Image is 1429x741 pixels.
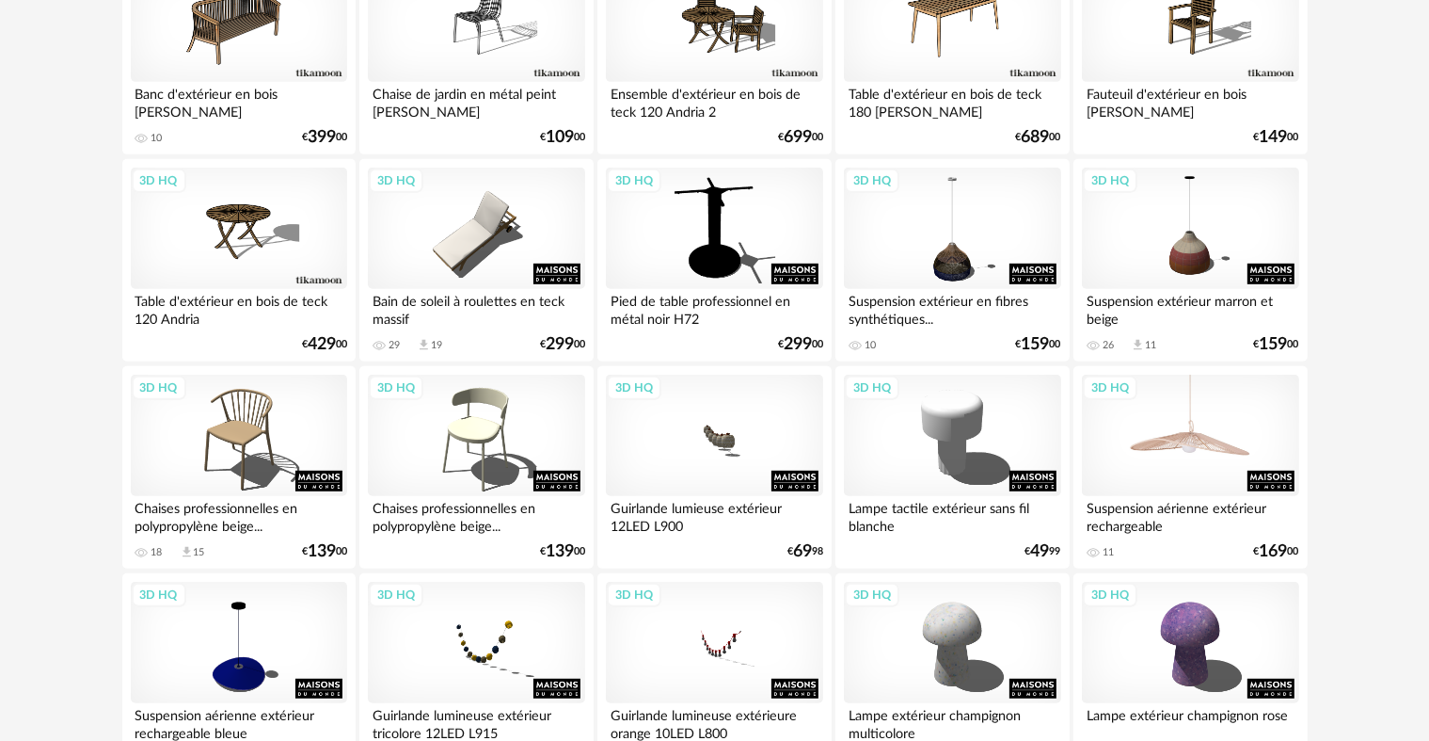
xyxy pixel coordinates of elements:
[1254,131,1299,144] div: € 00
[369,583,423,607] div: 3D HQ
[122,159,356,362] a: 3D HQ Table d'extérieur en bois de teck 120 Andria €42900
[540,131,585,144] div: € 00
[1083,169,1137,193] div: 3D HQ
[302,338,347,351] div: € 00
[131,703,347,741] div: Suspension aérienne extérieur rechargeable bleue
[368,82,584,120] div: Chaise de jardin en métal peint [PERSON_NAME]
[1082,496,1298,534] div: Suspension aérienne extérieur rechargeable
[131,82,347,120] div: Banc d'extérieur en bois [PERSON_NAME]
[1083,376,1137,400] div: 3D HQ
[308,545,336,558] span: 139
[132,583,186,607] div: 3D HQ
[368,496,584,534] div: Chaises professionnelles en polypropylène beige...
[1083,583,1137,607] div: 3D HQ
[1103,339,1114,352] div: 26
[844,82,1060,120] div: Table d'extérieur en bois de teck 180 [PERSON_NAME]
[1031,545,1050,558] span: 49
[540,338,585,351] div: € 00
[131,289,347,327] div: Table d'extérieur en bois de teck 120 Andria
[546,338,574,351] span: 299
[1254,338,1299,351] div: € 00
[132,376,186,400] div: 3D HQ
[308,338,336,351] span: 429
[1025,545,1061,558] div: € 99
[122,366,356,570] a: 3D HQ Chaises professionnelles en polypropylène beige... 18 Download icon 15 €13900
[180,545,194,559] span: Download icon
[1145,339,1156,352] div: 11
[778,338,823,351] div: € 00
[597,366,831,570] a: 3D HQ Guirlande lumieuse extérieur 12LED L900 €6998
[302,131,347,144] div: € 00
[835,366,1069,570] a: 3D HQ Lampe tactile extérieur sans fil blanche €4999
[606,703,822,741] div: Guirlande lumineuse extérieure orange 10LED L800
[784,131,812,144] span: 699
[607,376,661,400] div: 3D HQ
[597,159,831,362] a: 3D HQ Pied de table professionnel en métal noir H72 €29900
[1016,131,1061,144] div: € 00
[359,366,593,570] a: 3D HQ Chaises professionnelles en polypropylène beige... €13900
[369,169,423,193] div: 3D HQ
[845,376,899,400] div: 3D HQ
[865,339,876,352] div: 10
[308,131,336,144] span: 399
[835,159,1069,362] a: 3D HQ Suspension extérieur en fibres synthétiques... 10 €15900
[1254,545,1299,558] div: € 00
[606,289,822,327] div: Pied de table professionnel en métal noir H72
[431,339,442,352] div: 19
[1082,703,1298,741] div: Lampe extérieur champignon rose
[151,546,163,559] div: 18
[389,339,400,352] div: 29
[606,496,822,534] div: Guirlande lumieuse extérieur 12LED L900
[131,496,347,534] div: Chaises professionnelles en polypropylène beige...
[607,169,661,193] div: 3D HQ
[787,545,823,558] div: € 98
[368,289,584,327] div: Bain de soleil à roulettes en teck massif
[607,583,661,607] div: 3D HQ
[1260,545,1288,558] span: 169
[1131,338,1145,352] span: Download icon
[1022,338,1050,351] span: 159
[1073,159,1307,362] a: 3D HQ Suspension extérieur marron et beige 26 Download icon 11 €15900
[606,82,822,120] div: Ensemble d'extérieur en bois de teck 120 Andria 2
[844,496,1060,534] div: Lampe tactile extérieur sans fil blanche
[546,131,574,144] span: 109
[1016,338,1061,351] div: € 00
[417,338,431,352] span: Download icon
[546,545,574,558] span: 139
[1073,366,1307,570] a: 3D HQ Suspension aérienne extérieur rechargeable 11 €16900
[844,289,1060,327] div: Suspension extérieur en fibres synthétiques...
[845,169,899,193] div: 3D HQ
[368,703,584,741] div: Guirlande lumineuse extérieur tricolore 12LED L915
[1082,289,1298,327] div: Suspension extérieur marron et beige
[1103,546,1114,559] div: 11
[194,546,205,559] div: 15
[793,545,812,558] span: 69
[359,159,593,362] a: 3D HQ Bain de soleil à roulettes en teck massif 29 Download icon 19 €29900
[845,583,899,607] div: 3D HQ
[1082,82,1298,120] div: Fauteuil d'extérieur en bois [PERSON_NAME]
[540,545,585,558] div: € 00
[778,131,823,144] div: € 00
[302,545,347,558] div: € 00
[1022,131,1050,144] span: 689
[1260,338,1288,351] span: 159
[369,376,423,400] div: 3D HQ
[844,703,1060,741] div: Lampe extérieur champignon multicolore
[784,338,812,351] span: 299
[151,132,163,145] div: 10
[1260,131,1288,144] span: 149
[132,169,186,193] div: 3D HQ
